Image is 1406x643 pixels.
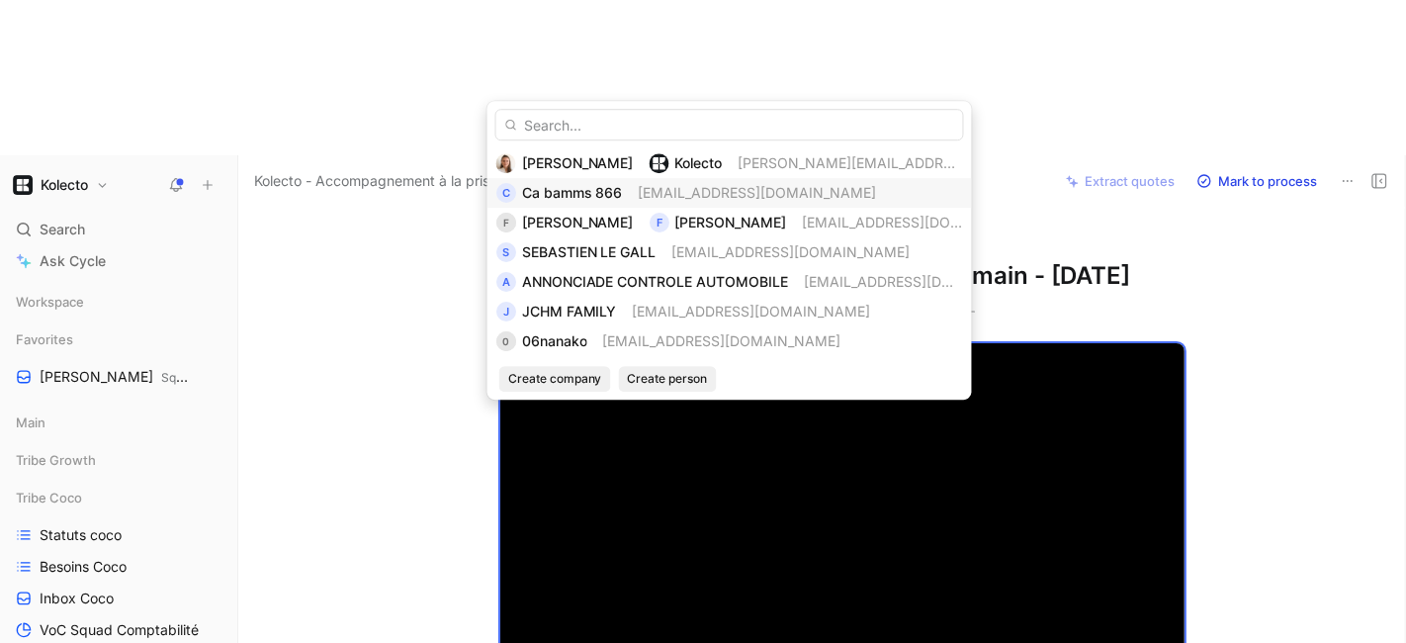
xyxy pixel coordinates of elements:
span: [PERSON_NAME] [522,154,634,171]
img: logo [650,153,669,173]
span: Create company [508,369,602,389]
span: ANNONCIADE CONTROLE AUTOMOBILE [522,273,789,290]
span: [EMAIL_ADDRESS][DOMAIN_NAME] [803,214,1041,230]
span: [EMAIL_ADDRESS][DOMAIN_NAME] [672,243,911,260]
span: [EMAIL_ADDRESS][DOMAIN_NAME] [805,273,1043,290]
span: [EMAIL_ADDRESS][DOMAIN_NAME] [639,184,877,201]
div: J [496,302,516,321]
span: [PERSON_NAME] [675,214,787,230]
span: Create person [628,369,708,389]
span: [EMAIL_ADDRESS][DOMAIN_NAME] [603,332,841,349]
span: [EMAIL_ADDRESS][DOMAIN_NAME] [633,303,871,320]
input: Search... [495,109,964,140]
div: A [496,272,516,292]
span: Kolecto [675,154,723,171]
span: JCHM FAMILY [522,303,617,320]
span: SEBASTIEN LE GALL [522,243,657,260]
button: Create person [619,366,717,392]
div: C [496,183,516,203]
span: [PERSON_NAME] [522,214,634,230]
div: 0 [496,331,516,351]
span: [PERSON_NAME][EMAIL_ADDRESS][DOMAIN_NAME] [739,154,1091,171]
img: 7962153006547_56a20da6361258820a5e_192.jpg [496,153,516,173]
div: S [496,242,516,262]
span: 06nanako [522,332,587,349]
button: Create company [499,366,611,392]
div: F [496,213,516,232]
span: Ca bamms 866 [522,184,623,201]
div: F [650,213,669,232]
